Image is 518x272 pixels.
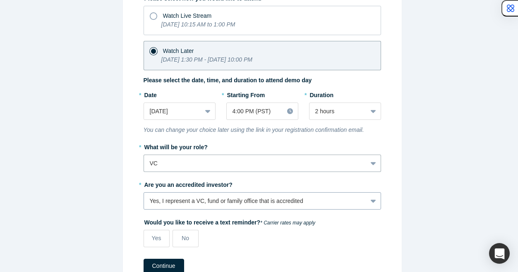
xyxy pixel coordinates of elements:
[144,140,381,152] label: What will be your role?
[163,48,194,54] span: Watch Later
[260,220,315,226] em: * Carrier rates may apply
[144,88,216,100] label: Date
[309,88,381,100] label: Duration
[150,197,361,205] div: Yes, I represent a VC, fund or family office that is accredited
[161,56,252,63] i: [DATE] 1:30 PM - [DATE] 10:00 PM
[144,178,381,189] label: Are you an accredited investor?
[144,215,381,227] label: Would you like to receive a text reminder?
[152,235,161,241] span: Yes
[144,76,312,85] label: Please select the date, time, and duration to attend demo day
[144,126,364,133] i: You can change your choice later using the link in your registration confirmation email.
[182,235,189,241] span: No
[226,88,265,100] label: Starting From
[161,21,235,28] i: [DATE] 10:15 AM to 1:00 PM
[163,12,212,19] span: Watch Live Stream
